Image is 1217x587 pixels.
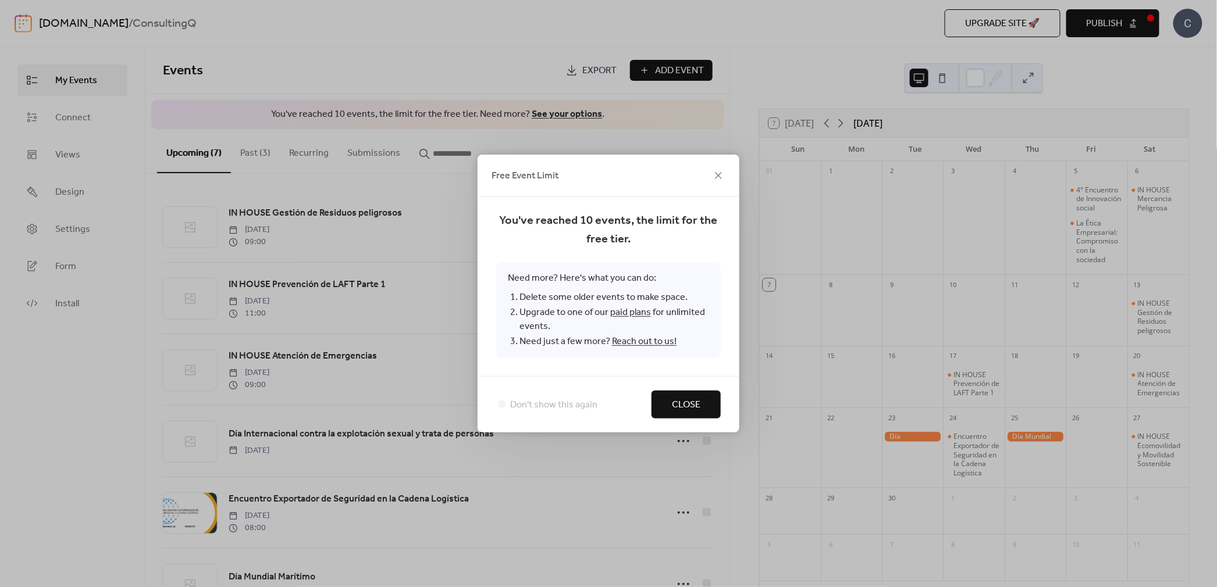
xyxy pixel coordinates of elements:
li: Delete some older events to make space. [519,290,709,305]
span: Free Event Limit [492,169,558,183]
span: Need more? Here's what you can do: [496,263,721,358]
span: You've reached 10 events, the limit for the free tier. [496,212,721,249]
span: Don't show this again [510,398,597,412]
button: Close [652,391,721,418]
a: Reach out to us! [612,332,677,350]
a: paid plans [610,303,651,321]
span: Close [672,398,700,412]
li: Need just a few more? [519,334,709,349]
li: Upgrade to one of our for unlimited events. [519,305,709,334]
